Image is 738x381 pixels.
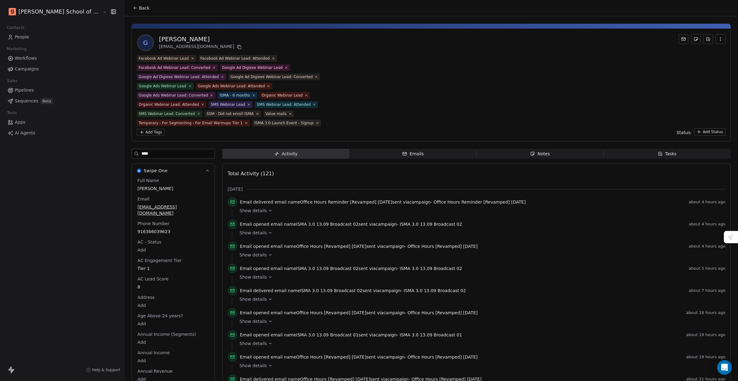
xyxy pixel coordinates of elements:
[136,331,197,337] span: Annual Income (Segments)
[402,151,424,157] div: Emails
[240,318,721,324] a: Show details
[240,265,462,272] span: email name sent via campaign -
[137,228,209,235] span: 916366039623
[407,355,478,359] span: Office Hours [Revamped] [DATE]
[159,35,243,43] div: [PERSON_NAME]
[5,117,119,127] a: Apps
[240,252,267,258] span: Show details
[139,102,199,107] div: Organic Webinar Lead: Attended
[5,64,119,74] a: Campaigns
[240,296,267,302] span: Show details
[92,367,120,372] span: Help & Support
[296,266,359,271] span: ISMA 3.0 13.09 Broadcast 02
[137,169,141,173] img: Swipe One
[137,339,209,345] span: Add
[240,310,478,316] span: email name sent via campaign -
[296,310,366,315] span: Office Hours [Revamped] [DATE]
[136,196,151,202] span: Email
[300,288,363,293] span: ISMA 3.0 13.09 Broadcast 02
[686,310,725,315] span: about 18 hours ago
[300,200,392,204] span: Office Hours Reminder [Revamped] [DATE]
[240,355,269,359] span: Email opened
[139,56,188,61] div: Facebook Ad Webinar Lead
[717,360,732,375] div: Open Intercom Messenger
[4,44,29,54] span: Marketing
[137,185,209,192] span: [PERSON_NAME]
[137,247,209,253] span: Add
[404,288,466,293] span: ISMA 3.0 13.09 Broadcast 02
[228,186,243,192] span: [DATE]
[137,129,165,136] button: Add Tags
[5,128,119,138] a: AI Agents
[9,8,16,15] img: Goela%20School%20Logos%20(4).png
[240,199,526,205] span: email name sent via campaign -
[689,266,725,271] span: about 5 hours ago
[137,284,209,290] span: 8
[137,265,209,272] span: Tier 1
[5,85,119,95] a: Pipelines
[240,208,267,214] span: Show details
[139,83,186,89] div: Google Ads Webinar Lead
[262,93,303,98] div: Organic Webinar Lead
[228,171,274,177] span: Total Activity (121)
[136,239,163,245] span: AC - Status
[240,230,721,236] a: Show details
[694,128,725,136] button: Add Status
[5,32,119,42] a: People
[159,43,243,51] div: [EMAIL_ADDRESS][DOMAIN_NAME]
[240,296,721,302] a: Show details
[4,23,27,32] span: Contacts
[240,243,478,249] span: email name sent via campaign -
[139,65,210,70] div: Facebook Ad Webinar Lead: Converted
[240,274,721,280] a: Show details
[136,313,184,319] span: Age Above 24 years?
[240,332,269,337] span: Email opened
[136,294,156,300] span: Address
[240,244,269,249] span: Email opened
[136,368,174,374] span: Annual Revenue
[689,222,725,227] span: about 4 hours ago
[5,53,119,63] a: Workflows
[240,318,267,324] span: Show details
[240,288,466,294] span: email name sent via campaign -
[139,111,195,117] div: SMS Webinar Lead: Converted
[15,119,26,125] span: Apps
[296,222,359,227] span: ISMA 3.0 13.09 Broadcast 02
[400,266,462,271] span: ISMA 3.0 13.09 Broadcast 02
[240,340,267,347] span: Show details
[211,102,245,107] div: SMS Webinar Lead
[136,276,170,282] span: AC Lead Score
[136,257,183,264] span: AC Engagement Tier
[240,208,721,214] a: Show details
[139,120,243,126] div: Temporary - For Segmenting - For Email Warmups Tier 1
[15,87,34,93] span: Pipelines
[200,56,270,61] div: Facebook Ad Webinar Lead: Attended
[240,363,267,369] span: Show details
[137,358,209,364] span: Add
[689,200,725,204] span: about 4 hours ago
[689,244,725,249] span: about 4 hours ago
[240,332,462,338] span: email name sent via campaign -
[220,93,250,98] div: ISMA - 6 months
[137,204,209,216] span: [EMAIL_ADDRESS][DOMAIN_NAME]
[240,354,478,360] span: email name sent via campaign -
[15,98,38,104] span: Sequences
[265,111,287,117] div: Value mails
[138,35,153,50] span: G
[240,363,721,369] a: Show details
[18,8,101,16] span: [PERSON_NAME] School of Finance LLP
[222,65,283,70] div: Google Ad Digiexe Webinar Lead
[139,5,149,11] span: Back
[296,355,366,359] span: Office Hours [Revamped] [DATE]
[686,332,725,337] span: about 19 hours ago
[137,302,209,308] span: Add
[240,221,462,227] span: email name sent via campaign -
[240,222,269,227] span: Email opened
[4,108,19,117] span: Tools
[136,177,160,184] span: Full Name
[198,83,265,89] div: Google Ads Webinar Lead: Attended
[407,244,478,249] span: Office Hours [Revamped] [DATE]
[7,6,98,17] button: [PERSON_NAME] School of Finance LLP
[15,130,35,136] span: AI Agents
[136,350,171,356] span: Annual Income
